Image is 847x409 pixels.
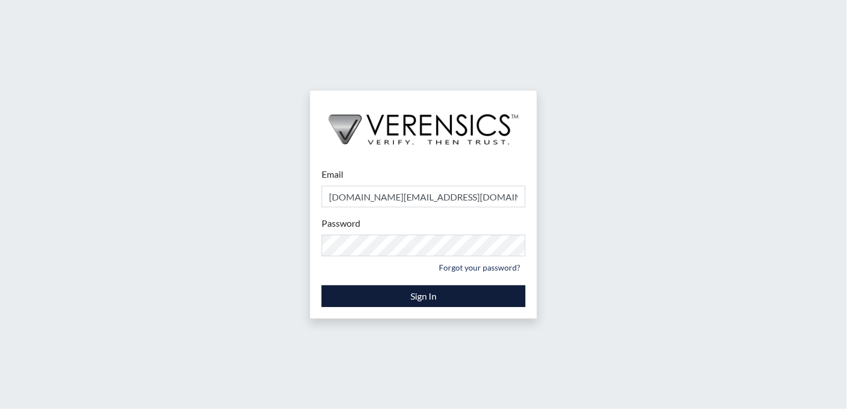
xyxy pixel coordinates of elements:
[322,186,525,207] input: Email
[434,259,525,276] a: Forgot your password?
[322,167,343,181] label: Email
[310,91,537,157] img: logo-wide-black.2aad4157.png
[322,216,360,230] label: Password
[322,285,525,307] button: Sign In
